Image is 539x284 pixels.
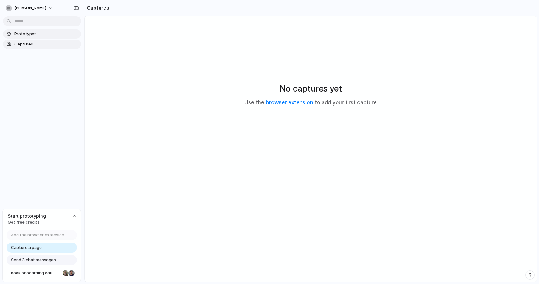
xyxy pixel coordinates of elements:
a: Book onboarding call [7,268,77,278]
a: browser extension [266,99,313,106]
p: Use the to add your first capture [245,99,377,107]
a: Prototypes [3,29,81,39]
button: [PERSON_NAME] [3,3,56,13]
span: Prototypes [14,31,79,37]
span: Get free credits [8,219,46,225]
div: Nicole Kubica [62,269,70,277]
span: Start prototyping [8,213,46,219]
span: Book onboarding call [11,270,60,276]
span: [PERSON_NAME] [14,5,46,11]
a: Captures [3,40,81,49]
div: Christian Iacullo [68,269,75,277]
h2: Captures [84,4,109,12]
span: Add the browser extension [11,232,64,238]
span: Captures [14,41,79,47]
h2: No captures yet [279,82,342,95]
span: Capture a page [11,244,42,251]
span: Send 3 chat messages [11,257,56,263]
